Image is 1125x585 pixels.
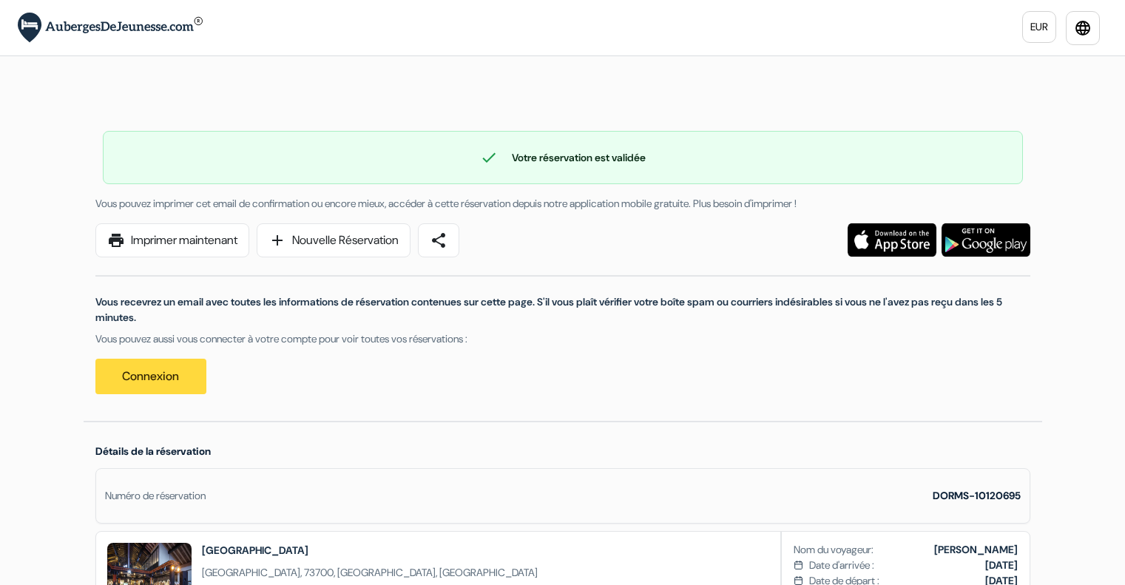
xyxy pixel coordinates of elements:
div: Numéro de réservation [105,488,206,504]
img: Téléchargez l'application gratuite [848,223,936,257]
i: language [1074,19,1092,37]
b: [DATE] [985,558,1018,572]
a: addNouvelle Réservation [257,223,411,257]
img: AubergesDeJeunesse.com [18,13,203,43]
a: share [418,223,459,257]
span: print [107,231,125,249]
div: Votre réservation est validée [104,149,1022,166]
span: add [268,231,286,249]
span: Nom du voyageur: [794,542,874,558]
strong: DORMS-10120695 [933,489,1021,502]
span: Date d'arrivée : [809,558,874,573]
span: Détails de la réservation [95,444,211,458]
a: printImprimer maintenant [95,223,249,257]
span: [GEOGRAPHIC_DATA], 73700, [GEOGRAPHIC_DATA], [GEOGRAPHIC_DATA] [202,565,538,581]
a: language [1066,11,1100,45]
p: Vous recevrez un email avec toutes les informations de réservation contenues sur cette page. S'il... [95,294,1030,325]
p: Vous pouvez aussi vous connecter à votre compte pour voir toutes vos réservations : [95,331,1030,347]
span: share [430,231,447,249]
span: check [480,149,498,166]
a: EUR [1022,11,1056,43]
b: [PERSON_NAME] [934,543,1018,556]
img: Téléchargez l'application gratuite [942,223,1030,257]
a: Connexion [95,359,206,394]
span: Vous pouvez imprimer cet email de confirmation ou encore mieux, accéder à cette réservation depui... [95,197,797,210]
h2: [GEOGRAPHIC_DATA] [202,543,538,558]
